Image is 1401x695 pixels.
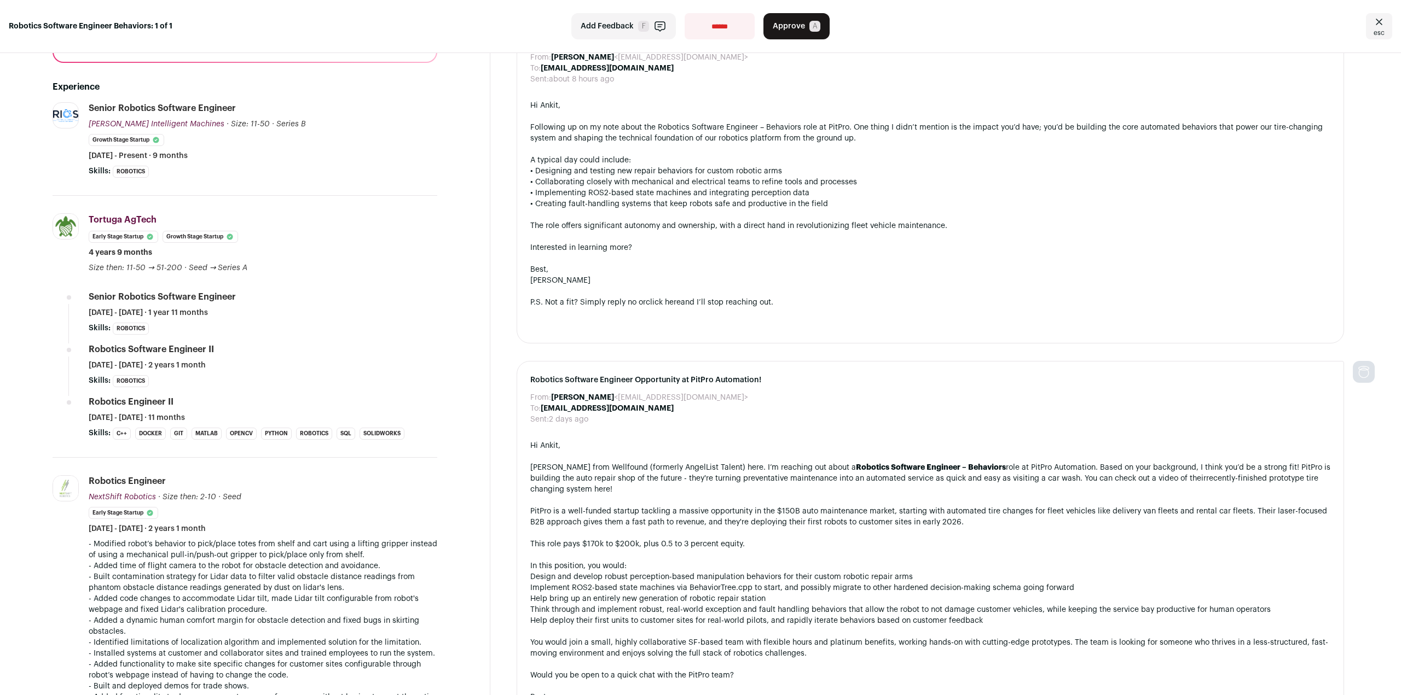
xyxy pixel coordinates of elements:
[763,13,830,39] button: Approve A
[551,52,748,63] dd: <[EMAIL_ADDRESS][DOMAIN_NAME]>
[53,109,78,122] img: c6cbeda3551b78685d8b7de075b6c3afe3b52a0cf593d2d26690d4df5f5c9590.png
[89,343,214,355] div: Robotics Software Engineer II
[89,475,166,487] div: Robotics Engineer
[89,637,437,648] p: - Identified limitations of localization algorithm and implemented solution for the limitation.
[89,648,437,659] p: - Installed systems at customer and collaborator sites and trained employees to run the system.
[551,394,614,401] b: [PERSON_NAME]
[89,150,188,161] span: [DATE] - Present · 9 months
[530,375,1330,386] span: Robotics Software Engineer Opportunity at PitPro Automation!
[89,615,437,637] p: - Added a dynamic human comfort margin for obstacle detection and fixed bugs in skirting obstacles.
[530,242,1330,253] div: Interested in learning more?
[53,80,437,94] h2: Experience
[135,428,166,440] li: Docker
[223,493,241,501] span: Seed
[530,188,1330,198] div: • Implementing ROS2-based state machines and integrating perception data
[89,264,182,272] span: Size then: 11-50 → 51-200
[530,593,1330,604] li: Help bring up an entirely new generation of robotic repair station
[530,63,541,74] dt: To:
[530,392,551,403] dt: From:
[530,414,549,425] dt: Sent:
[276,120,306,128] span: Series B
[89,560,437,571] p: - Added time of flight camera to the robot for obstacle detection and avoidance.
[530,560,1330,571] div: In this position, you would:
[337,428,355,440] li: SQL
[530,52,551,63] dt: From:
[551,392,748,403] dd: <[EMAIL_ADDRESS][DOMAIN_NAME]>
[530,264,1330,275] div: Best,
[856,464,1006,471] strong: Robotics Software Engineer – Behaviors
[773,21,805,32] span: Approve
[89,507,158,519] li: Early Stage Startup
[551,54,614,61] b: [PERSON_NAME]
[530,506,1330,528] div: PitPro is a well-funded startup tackling a massive opportunity in the $150B auto maintenance mark...
[549,74,614,85] dd: about 8 hours ago
[809,21,820,32] span: A
[89,428,111,439] span: Skills:
[89,231,158,243] li: Early Stage Startup
[1353,361,1375,383] img: nopic.png
[89,166,111,177] span: Skills:
[192,428,222,440] li: MATLAB
[360,428,404,440] li: SolidWorks
[163,231,238,243] li: Growth Stage Startup
[89,215,157,224] span: Tortuga AgTech
[184,262,187,273] span: ·
[9,21,172,32] strong: Robotics Software Engineer Behaviors: 1 of 1
[530,403,541,414] dt: To:
[272,119,274,130] span: ·
[530,571,1330,582] li: Design and develop robust perception-based manipulation behaviors for their custom robotic repair...
[226,428,257,440] li: OpenCV
[296,428,332,440] li: Robotics
[89,412,185,423] span: [DATE] - [DATE] · 11 months
[1366,13,1392,39] a: Close
[571,13,676,39] button: Add Feedback F
[89,323,111,334] span: Skills:
[89,102,236,114] div: Senior Robotics Software Engineer
[89,291,236,303] div: Senior Robotics Software Engineer
[89,681,437,692] p: - Built and deployed demos for trade shows.
[530,440,1330,451] div: Hi Ankit,
[89,659,437,681] p: - Added functionality to make site specific changes for customer sites configurable through robot...
[89,360,206,371] span: [DATE] - [DATE] · 2 years 1 month
[646,299,681,306] a: click here
[581,21,634,32] span: Add Feedback
[530,637,1330,659] div: You would join a small, highly collaborative SF-based team with flexible hours and platinum benef...
[638,21,649,32] span: F
[89,375,111,386] span: Skills:
[89,593,437,615] p: - Added code changes to accommodate Lidar tilt, made Lidar tilt configurable from robot's webpage...
[158,493,216,501] span: · Size then: 2-10
[89,134,164,146] li: Growth Stage Startup
[530,166,1330,177] div: • Designing and testing new repair behaviors for custom robotic arms
[89,571,437,593] p: - Built contamination strategy for Lidar data to filter valid obstacle distance readings from pha...
[541,405,674,412] b: [EMAIL_ADDRESS][DOMAIN_NAME]
[113,375,149,387] li: Robotics
[218,492,221,503] span: ·
[113,166,149,178] li: Robotics
[530,74,549,85] dt: Sent:
[53,476,78,501] img: 1cc2242cdef0f55de4c24d6d282a6da6d756d6a871f4ce540eebe71e12cb5fca.jpg
[89,493,156,501] span: NextShift Robotics
[530,539,1330,550] div: This role pays $170k to $200k, plus 0.5 to 3 percent equity.
[530,198,1330,209] div: • Creating fault-handling systems that keep robots safe and productive in the field
[530,604,1330,615] li: Think through and implement robust, real-world exception and fault handling behaviors that allow ...
[89,120,224,128] span: [PERSON_NAME] Intelligent Machines
[530,462,1330,495] div: [PERSON_NAME] from Wellfound (formerly AngelList Talent) here. I’m reaching out about a role at P...
[530,177,1330,188] div: • Collaborating closely with mechanical and electrical teams to refine tools and processes
[189,264,248,272] span: Seed → Series A
[170,428,187,440] li: Git
[53,214,78,239] img: 634058ebb38e9522f03718a2f598b188441b63bd78cf18f0fa79a6e73dacd4d2.jpg
[89,247,152,258] span: 4 years 9 months
[530,615,1330,626] li: Help deploy their first units to customer sites for real-world pilots, and rapidly iterate behavi...
[530,220,1330,231] div: The role offers significant autonomy and ownership, with a direct hand in revolutionizing fleet v...
[89,539,437,560] p: - Modified robot’s behavior to pick/place totes from shelf and cart using a lifting gripper inste...
[261,428,292,440] li: Python
[113,323,149,335] li: Robotics
[113,428,131,440] li: C++
[530,155,1330,166] div: A typical day could include:
[549,414,588,425] dd: 2 days ago
[530,582,1330,593] li: Implement ROS2-based state machines via BehaviorTree.cpp to start, and possibly migrate to other ...
[89,396,173,408] div: Robotics Engineer II
[541,65,674,72] b: [EMAIL_ADDRESS][DOMAIN_NAME]
[530,122,1330,144] div: Following up on my note about the Robotics Software Engineer – Behaviors role at PitPro. One thin...
[1374,28,1385,37] span: esc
